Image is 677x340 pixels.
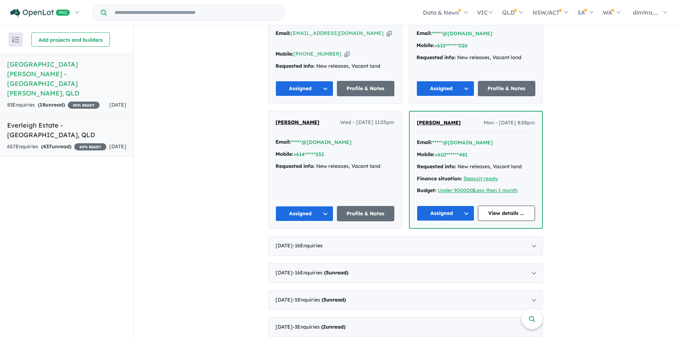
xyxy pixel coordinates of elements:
span: dimitra.... [633,9,658,16]
strong: ( unread) [41,143,71,150]
button: Add projects and builders [31,32,110,47]
span: 5 [323,297,326,303]
a: [PHONE_NUMBER] [293,51,342,57]
div: New releases, Vacant land [276,162,394,171]
strong: Mobile: [416,42,434,48]
div: New releases, Vacant land [417,163,535,171]
strong: ( unread) [322,297,346,303]
strong: Email: [417,139,432,145]
span: - 16 Enquir ies [293,242,323,249]
button: Assigned [416,81,474,96]
input: Try estate name, suburb, builder or developer [108,5,283,20]
span: [DATE] [109,102,126,108]
div: 83 Enquir ies [7,101,100,109]
div: New releases, Vacant land [276,62,394,71]
strong: Email: [416,30,432,36]
span: [PERSON_NAME] [417,119,461,126]
span: 40 % READY [74,143,106,150]
strong: Mobile: [276,51,293,57]
span: [PERSON_NAME] [276,119,319,125]
button: Copy [344,50,350,58]
span: 5 [326,269,329,276]
span: - 5 Enquir ies [293,297,346,303]
a: View details ... [478,206,535,221]
span: Wed - [DATE] 11:55pm [340,118,394,127]
span: - 16 Enquir ies [293,269,348,276]
strong: ( unread) [321,324,345,330]
a: Under 900000 [438,187,473,194]
a: [PERSON_NAME] [276,118,319,127]
span: 2 [323,324,326,330]
a: Profile & Notes [337,81,395,96]
strong: ( unread) [38,102,65,108]
a: [PERSON_NAME] [417,119,461,127]
span: 18 [40,102,45,108]
strong: Requested info: [416,54,456,61]
img: Openlot PRO Logo White [10,9,70,17]
div: [DATE] [268,236,543,256]
span: [DATE] [109,143,126,150]
div: 657 Enquir ies [7,143,106,151]
strong: Requested info: [276,163,315,169]
span: - 3 Enquir ies [293,324,345,330]
div: New releases, Vacant land [416,53,535,62]
a: Deposit ready [464,175,498,182]
strong: Requested info: [276,63,315,69]
span: 30 % READY [68,102,100,109]
div: [DATE] [268,290,543,310]
a: Profile & Notes [478,81,536,96]
img: sort.svg [12,37,19,42]
strong: Email: [276,30,291,36]
span: Mon - [DATE] 8:28pm [484,119,535,127]
a: Profile & Notes [337,206,395,221]
h5: [GEOGRAPHIC_DATA][PERSON_NAME] - [GEOGRAPHIC_DATA][PERSON_NAME] , QLD [7,60,126,98]
a: [EMAIL_ADDRESS][DOMAIN_NAME] [291,30,384,36]
strong: Requested info: [417,163,456,170]
div: [DATE] [268,317,543,337]
strong: Budget: [417,187,436,194]
button: Assigned [276,81,333,96]
button: Assigned [417,206,474,221]
a: Less than 1 month [474,187,517,194]
div: [DATE] [268,263,543,283]
button: Assigned [276,206,333,221]
button: Copy [387,30,392,37]
strong: ( unread) [324,269,348,276]
h5: Everleigh Estate - [GEOGRAPHIC_DATA] , QLD [7,120,126,140]
strong: Email: [276,139,291,145]
strong: Finance situation: [417,175,462,182]
span: 437 [43,143,52,150]
strong: Mobile: [276,151,293,157]
strong: Mobile: [417,151,435,158]
div: | [417,186,535,195]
